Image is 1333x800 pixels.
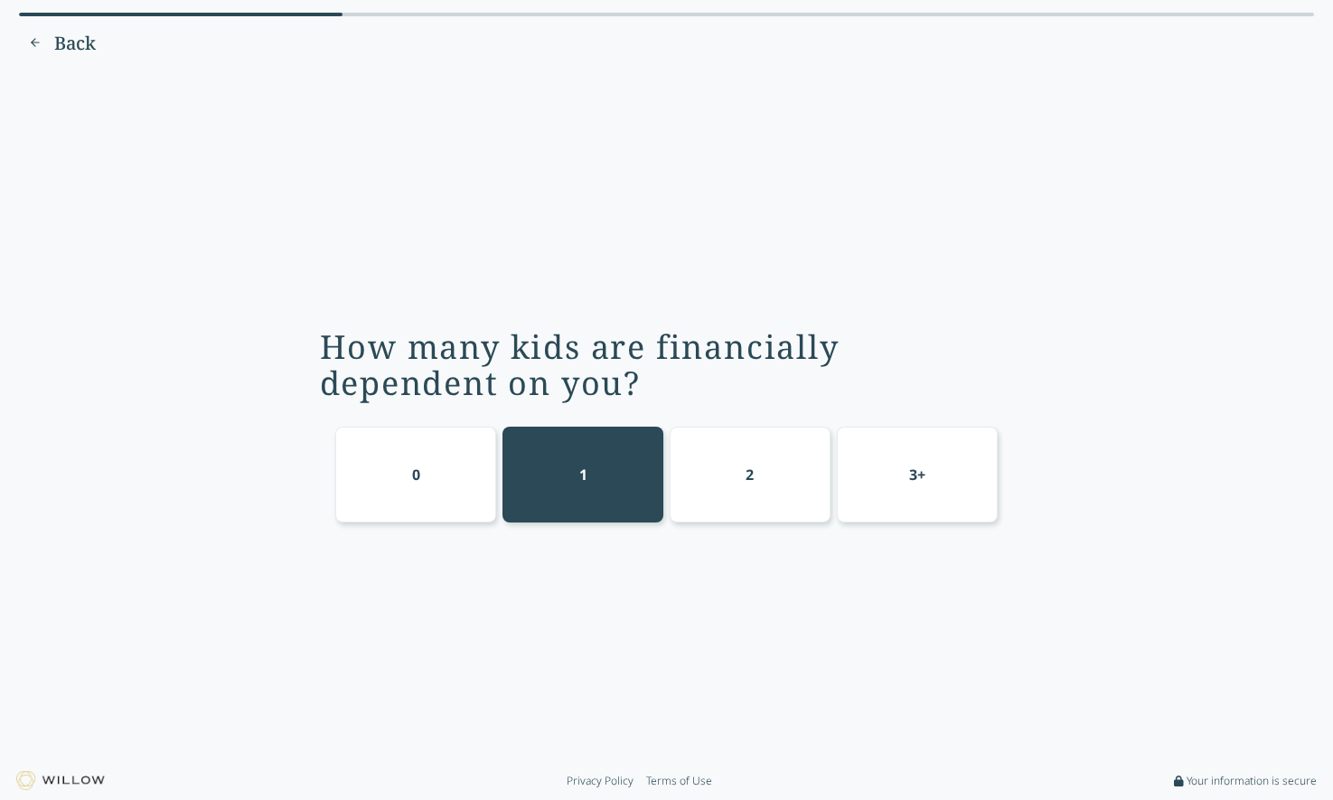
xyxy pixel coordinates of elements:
a: Privacy Policy [567,774,634,788]
span: Back [54,31,96,56]
div: 1 [579,464,587,485]
div: 0 [412,464,420,485]
span: Your information is secure [1187,774,1317,788]
div: 3+ [909,464,925,485]
div: 25% complete [19,13,343,16]
img: Willow logo [16,771,105,790]
button: Previous question [19,29,105,58]
div: How many kids are financially dependent on you? [320,329,1014,401]
a: Terms of Use [646,774,712,788]
div: 2 [746,464,754,485]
